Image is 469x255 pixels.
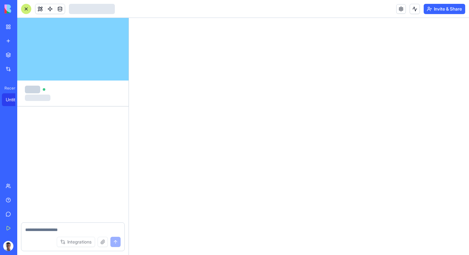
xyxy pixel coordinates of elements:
a: Untitled App [2,93,27,106]
img: ACg8ocL8UN2eQEnMOFC-2Z8K3Q2NSOF4KAIAZ49u3bWVoOnBAqWER3hobA=s96-c [3,241,13,251]
button: Invite & Share [424,4,465,14]
div: Untitled App [6,97,24,103]
span: Recent [2,86,15,91]
img: logo [4,4,44,13]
